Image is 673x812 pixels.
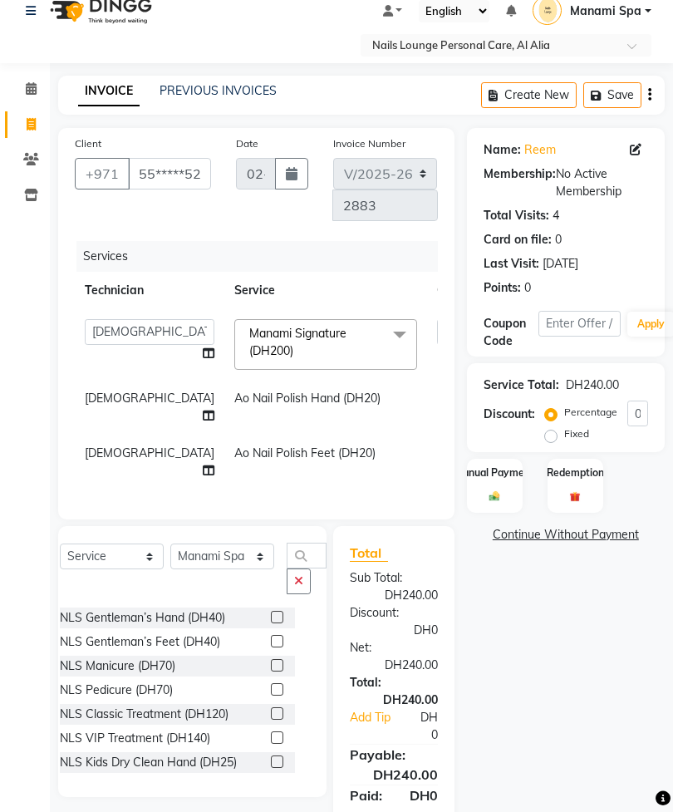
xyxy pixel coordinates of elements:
div: DH240.00 [337,657,450,674]
label: Manual Payment [454,465,534,480]
th: Technician [75,272,224,309]
div: 0 [524,279,531,297]
div: Paid: [337,785,395,805]
div: DH240.00 [337,765,450,785]
span: [DEMOGRAPHIC_DATA] [85,445,214,460]
div: [DATE] [543,255,578,273]
div: 4 [553,207,559,224]
div: NLS Pedicure (DH70) [60,682,173,699]
span: 1 [437,391,444,406]
a: PREVIOUS INVOICES [160,83,277,98]
div: NLS VIP Treatment (DH140) [60,730,210,747]
div: Total: [337,674,450,691]
div: Last Visit: [484,255,539,273]
label: Fixed [564,426,589,441]
div: NLS Kids Dry Clean Hand (DH25) [60,754,237,771]
span: [DEMOGRAPHIC_DATA] [85,391,214,406]
img: _gift.svg [567,490,583,504]
div: Card on file: [484,231,552,249]
span: Ao Nail Polish Hand (DH20) [234,391,381,406]
span: 1 [437,445,444,460]
div: 0 [555,231,562,249]
th: Qty [427,272,484,309]
label: Invoice Number [333,136,405,151]
button: +971 [75,158,130,189]
button: Save [583,82,641,108]
div: NLS Gentleman’s Feet (DH40) [60,633,220,651]
div: Coupon Code [484,315,538,350]
div: Service Total: [484,376,559,394]
div: Points: [484,279,521,297]
div: Total Visits: [484,207,549,224]
span: Total [350,544,388,562]
label: Client [75,136,101,151]
div: Sub Total: [337,569,450,587]
div: Name: [484,141,521,159]
div: Discount: [484,406,535,423]
a: Add Tip [337,709,403,744]
div: NLS Manicure (DH70) [60,657,175,675]
span: Manami Signature (DH200) [249,326,346,358]
input: Search by Name/Mobile/Email/Code [128,158,211,189]
label: Date [236,136,258,151]
button: Create New [481,82,577,108]
div: DH240.00 [337,587,450,604]
div: NLS Gentleman’s Hand (DH40) [60,609,225,627]
input: Search or Scan [287,543,327,568]
div: DH0 [395,785,450,805]
div: Services [76,241,450,272]
div: DH240.00 [566,376,619,394]
span: Ao Nail Polish Feet (DH20) [234,445,376,460]
a: INVOICE [78,76,140,106]
label: Percentage [564,405,617,420]
a: Continue Without Payment [470,526,661,544]
label: Redemption [547,465,604,480]
div: NLS Classic Treatment (DH120) [60,706,228,723]
div: No Active Membership [484,165,648,200]
div: Net: [337,639,450,657]
div: DH240.00 [337,691,450,709]
a: Reem [524,141,556,159]
div: Payable: [337,745,450,765]
div: DH0 [403,709,450,744]
a: x [293,343,301,358]
input: Enter Offer / Coupon Code [538,311,621,337]
img: _cash.svg [486,490,503,502]
th: Service [224,272,427,309]
div: DH0 [337,622,450,639]
div: Membership: [484,165,556,200]
div: Discount: [337,604,450,622]
span: Manami Spa [570,2,641,20]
